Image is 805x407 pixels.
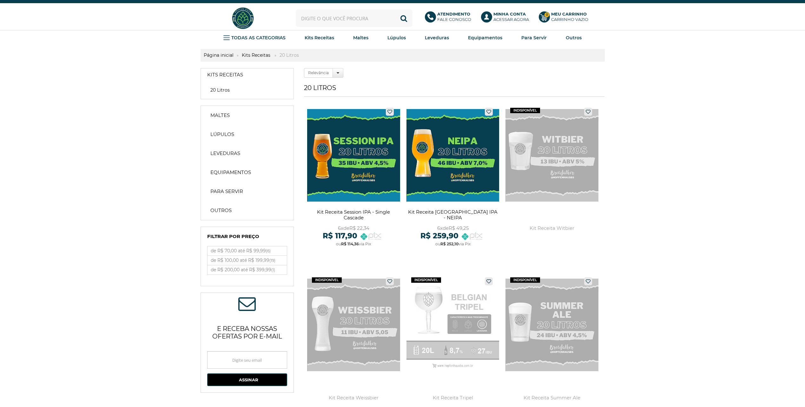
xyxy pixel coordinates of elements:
[296,10,412,27] input: Digite o que você procura
[238,299,256,311] span: ASSINE NOSSA NEWSLETTER
[210,112,230,119] strong: Maltes
[387,35,406,41] strong: Lúpulos
[521,33,547,42] a: Para Servir
[210,150,240,157] strong: Leveduras
[210,207,232,214] strong: Outros
[505,105,598,252] a: Kit Receita Witbier
[223,33,286,42] a: TODAS AS CATEGORIAS
[307,105,400,252] a: Kit Receita Session IPA - Single Cascade
[510,108,540,113] span: indisponível
[276,52,302,58] strong: 20 Litros
[208,256,287,265] label: de R$ 100,00 até R$ 199,99
[231,6,255,30] img: Hopfen Haus BrewShop
[208,246,287,255] label: de R$ 70,00 até R$ 99,99
[493,11,529,22] p: Acessar agora
[208,265,287,275] a: de R$ 200,00 até R$ 399,99(1)
[207,72,243,78] strong: Kits Receitas
[521,35,547,41] strong: Para Servir
[425,11,475,25] a: AtendimentoFale conosco
[544,12,550,17] strong: 0
[411,277,441,283] span: indisponível
[201,68,294,81] a: Kits Receitas
[204,109,290,122] a: Maltes
[304,84,604,97] h1: 20 Litros
[395,10,412,27] button: Buscar
[353,35,368,41] strong: Maltes
[551,11,587,16] b: Meu Carrinho
[204,166,290,179] a: Equipamentos
[437,11,470,16] b: Atendimento
[208,265,287,275] label: de R$ 200,00 até R$ 399,99
[204,128,290,141] a: Lúpulos
[207,87,287,93] a: 20 Litros
[207,233,287,243] h4: Filtrar por Preço
[204,185,290,198] a: Para Servir
[312,277,342,283] span: indisponível
[493,11,526,16] b: Minha Conta
[204,147,290,160] a: Leveduras
[239,52,274,58] a: Kits Receitas
[387,33,406,42] a: Lúpulos
[207,373,287,386] button: Assinar
[305,35,334,41] strong: Kits Receitas
[468,35,502,41] strong: Equipamentos
[305,33,334,42] a: Kits Receitas
[207,317,287,345] p: e receba nossas ofertas por e-mail
[210,169,251,176] strong: Equipamentos
[201,52,237,58] a: Página inicial
[406,105,499,252] a: Kit Receita New England IPA - NEIPA
[510,277,540,283] span: indisponível
[566,35,582,41] strong: Outros
[271,268,275,272] small: (1)
[304,68,333,78] label: Relevância
[210,131,234,138] strong: Lúpulos
[210,188,243,195] strong: Para Servir
[437,11,471,22] p: Fale conosco
[208,246,287,255] a: de R$ 70,00 até R$ 99,99(6)
[269,258,275,263] small: (19)
[353,33,368,42] a: Maltes
[204,204,290,217] a: Outros
[266,249,271,253] small: (6)
[231,35,286,41] strong: TODAS AS CATEGORIAS
[425,33,449,42] a: Leveduras
[551,17,588,22] div: Carrinho Vazio
[481,11,532,25] a: Minha ContaAcessar agora
[208,256,287,265] a: de R$ 100,00 até R$ 199,99(19)
[207,351,287,369] input: Digite seu email
[425,35,449,41] strong: Leveduras
[468,33,502,42] a: Equipamentos
[566,33,582,42] a: Outros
